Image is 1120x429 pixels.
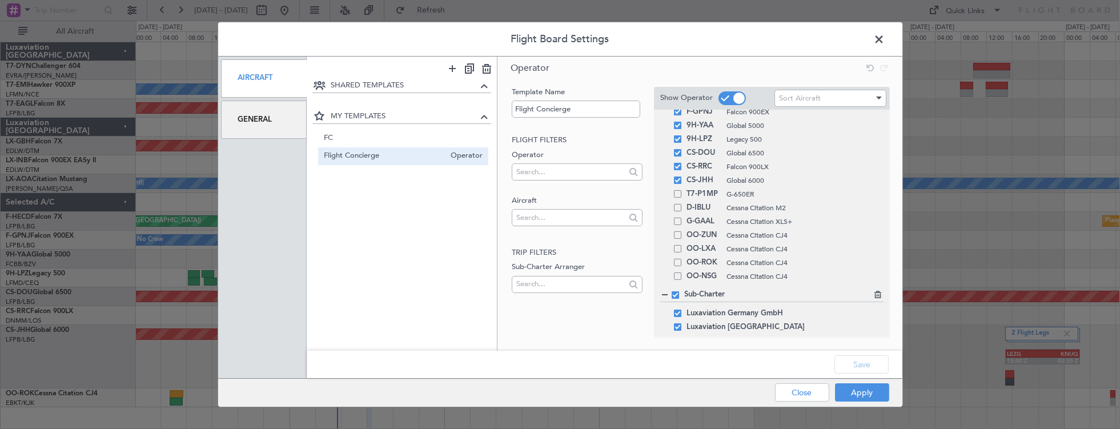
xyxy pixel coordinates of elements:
div: General [221,101,307,139]
span: 9H-LPZ [687,133,721,146]
input: Search... [516,163,625,181]
span: Flight Concierge [324,150,445,162]
span: Luxaviation [GEOGRAPHIC_DATA] [687,320,805,334]
span: Global 6500 [726,148,873,158]
span: Cessna Citation XLS+ [726,216,873,227]
span: G-GAAL [687,215,721,228]
span: G-650ER [726,189,873,199]
label: Show Operator [660,93,713,104]
header: Flight Board Settings [218,22,902,57]
span: Cessna Citation CJ4 [726,258,873,268]
div: Aircraft [221,59,307,98]
span: Global 6000 [726,175,873,186]
span: MY TEMPLATES [331,111,477,122]
span: OO-LXA [687,242,721,256]
button: Close [775,383,829,402]
span: Operator [511,62,549,74]
span: CS-JHH [687,174,721,187]
span: Cessna Citation CJ4 [726,271,873,282]
span: Sort Aircraft [779,93,821,103]
span: FC [324,133,483,145]
span: Operator [445,150,483,162]
span: F-GPNJ [687,105,721,119]
span: Cessna Citation M2 [726,203,873,213]
button: Apply [835,383,889,402]
span: Luxaviation Germany GmbH [687,307,783,320]
label: Aircraft [512,195,643,207]
span: SHARED TEMPLATES [331,80,477,91]
h2: Flight filters [512,135,643,146]
span: Cessna Citation CJ4 [726,244,873,254]
input: Search... [516,275,625,292]
label: Operator [512,150,643,161]
span: Global 5000 [726,121,873,131]
span: Falcon 900EX [726,107,873,117]
span: Legacy 500 [726,134,873,145]
span: Falcon 900LX [726,162,873,172]
span: CS-RRC [687,160,721,174]
input: Search... [516,209,625,226]
label: Template Name [512,87,643,98]
label: Sub-Charter Arranger [512,262,643,273]
span: CS-DOU [687,146,721,160]
span: Sub-Charter [684,289,867,300]
span: OO-NSG [687,270,721,283]
span: Cessna Citation CJ4 [726,230,873,240]
span: 9H-YAA [687,119,721,133]
span: OO-ZUN [687,228,721,242]
h2: Trip filters [512,247,643,259]
span: D-IBLU [687,201,721,215]
span: T7-P1MP [687,187,721,201]
span: OO-ROK [687,256,721,270]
